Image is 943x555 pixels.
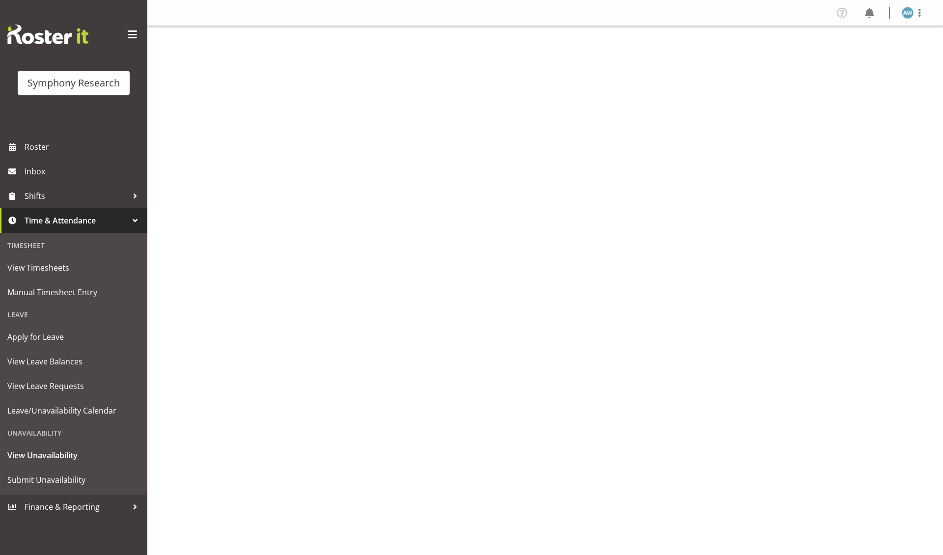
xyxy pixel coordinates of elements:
[902,7,914,19] img: angela-ward1839.jpg
[25,213,128,228] span: Time & Attendance
[7,448,140,463] span: View Unavailability
[2,280,145,305] a: Manual Timesheet Entry
[2,305,145,325] div: Leave
[2,423,145,443] div: Unavailability
[7,403,140,418] span: Leave/Unavailability Calendar
[2,349,145,374] a: View Leave Balances
[7,260,140,275] span: View Timesheets
[7,330,140,344] span: Apply for Leave
[28,76,120,90] div: Symphony Research
[2,255,145,280] a: View Timesheets
[7,25,88,44] img: Rosterit website logo
[25,139,142,154] span: Roster
[2,374,145,398] a: View Leave Requests
[2,235,145,255] div: Timesheet
[2,325,145,349] a: Apply for Leave
[7,379,140,393] span: View Leave Requests
[25,164,142,179] span: Inbox
[25,499,128,514] span: Finance & Reporting
[2,468,145,492] a: Submit Unavailability
[7,472,140,487] span: Submit Unavailability
[2,398,145,423] a: Leave/Unavailability Calendar
[7,285,140,300] span: Manual Timesheet Entry
[7,354,140,369] span: View Leave Balances
[25,189,128,203] span: Shifts
[2,443,145,468] a: View Unavailability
